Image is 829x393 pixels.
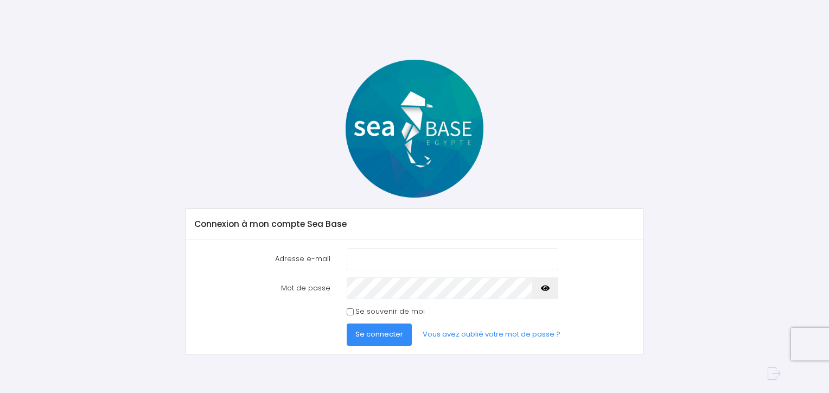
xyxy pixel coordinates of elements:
[355,306,425,317] label: Se souvenir de moi
[414,324,569,345] a: Vous avez oublié votre mot de passe ?
[187,277,339,299] label: Mot de passe
[355,329,403,339] span: Se connecter
[347,324,412,345] button: Se connecter
[186,209,643,239] div: Connexion à mon compte Sea Base
[187,248,339,270] label: Adresse e-mail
